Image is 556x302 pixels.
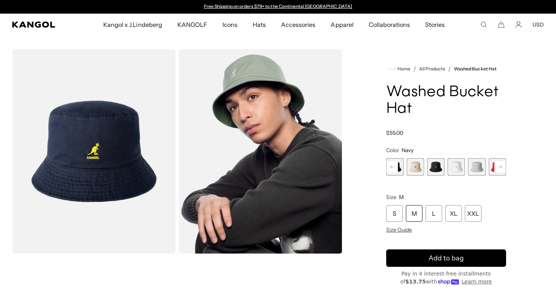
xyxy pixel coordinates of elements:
a: All Products [419,66,445,72]
li: / [445,64,451,73]
img: color-navy [12,49,175,254]
div: 1 of 2 [200,4,356,10]
span: Accessories [281,14,315,36]
div: 10 of 13 [489,158,506,176]
label: Black [427,158,444,176]
a: Kangol [12,22,68,28]
a: KANGOLF [170,14,215,36]
a: Home [389,65,410,72]
label: Cherry Glow [489,158,506,176]
div: 6 of 13 [407,158,424,176]
span: Hats [253,14,266,36]
label: Moonstruck [468,158,486,176]
label: Navy [386,158,404,176]
a: Free Shipping on orders $79+ to the Continental [GEOGRAPHIC_DATA] [204,3,353,9]
div: M [406,205,422,222]
button: Add to bag [386,249,506,267]
span: Apparel [331,14,353,36]
span: $55.00 [386,129,403,136]
div: 9 of 13 [468,158,486,176]
h1: Washed Bucket Hat [386,84,506,117]
a: Accessories [273,14,323,36]
span: M [399,194,404,201]
a: Account [515,21,522,28]
span: Collaborations [369,14,410,36]
label: Khaki [407,158,424,176]
div: L [426,205,442,222]
span: Kangol x J.Lindeberg [103,14,162,36]
a: Collaborations [361,14,418,36]
span: KANGOLF [177,14,207,36]
span: Stories [425,14,445,36]
div: XL [445,205,462,222]
div: 8 of 13 [447,158,465,176]
span: Icons [222,14,238,36]
span: Home [396,66,410,72]
a: Hats [245,14,273,36]
span: Size Guide [386,226,412,233]
a: Kangol x J.Lindeberg [96,14,170,36]
span: Add to bag [429,253,464,263]
div: 7 of 13 [427,158,444,176]
img: sage-green [179,49,342,254]
a: Washed Bucket Hat [454,66,496,72]
span: Size [386,194,396,201]
button: Cart [498,21,505,28]
div: S [386,205,403,222]
span: Color [386,147,399,154]
div: Announcement [200,4,356,10]
button: USD [533,21,544,28]
span: Navy [402,147,413,154]
a: Icons [215,14,245,36]
nav: breadcrumbs [386,64,506,73]
product-gallery: Gallery Viewer [12,49,342,254]
a: Stories [418,14,452,36]
div: XXL [465,205,481,222]
li: / [410,64,416,73]
div: 5 of 13 [386,158,404,176]
summary: Search here [480,21,487,28]
a: Apparel [323,14,361,36]
slideshow-component: Announcement bar [200,4,356,10]
label: White [447,158,465,176]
